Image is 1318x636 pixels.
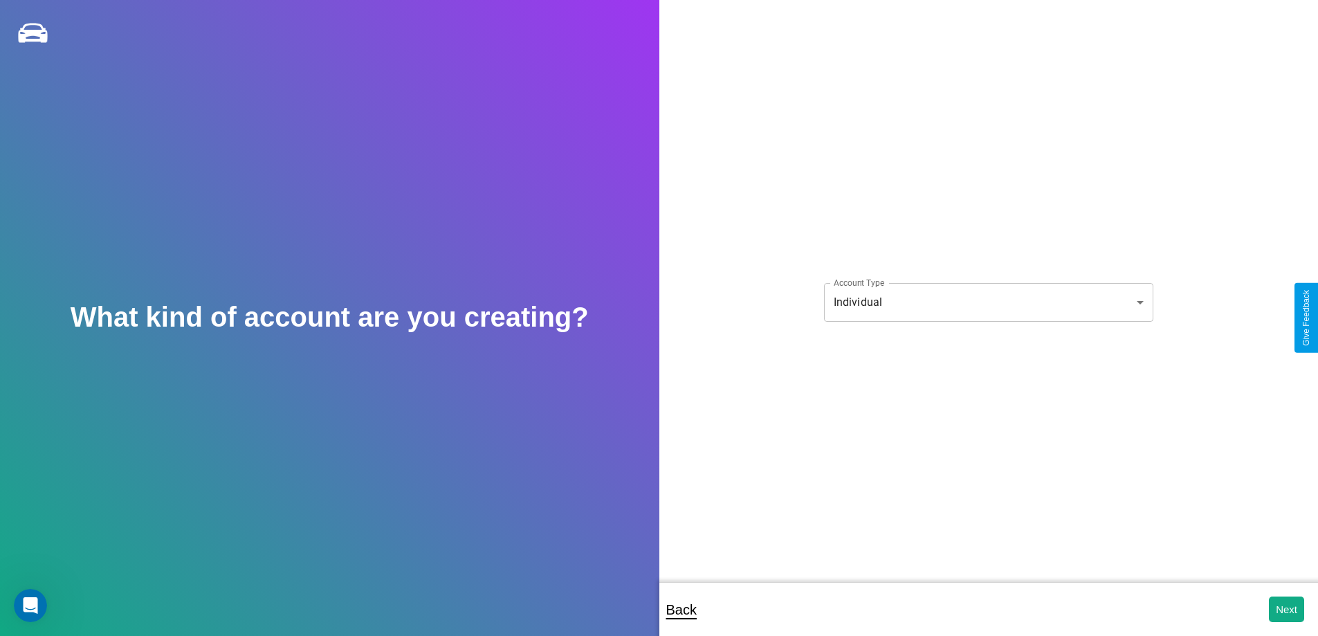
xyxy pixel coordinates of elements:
div: Give Feedback [1301,290,1311,346]
div: Individual [824,283,1153,322]
h2: What kind of account are you creating? [71,302,589,333]
iframe: Intercom live chat [14,589,47,622]
label: Account Type [834,277,884,289]
p: Back [666,597,697,622]
button: Next [1269,597,1304,622]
